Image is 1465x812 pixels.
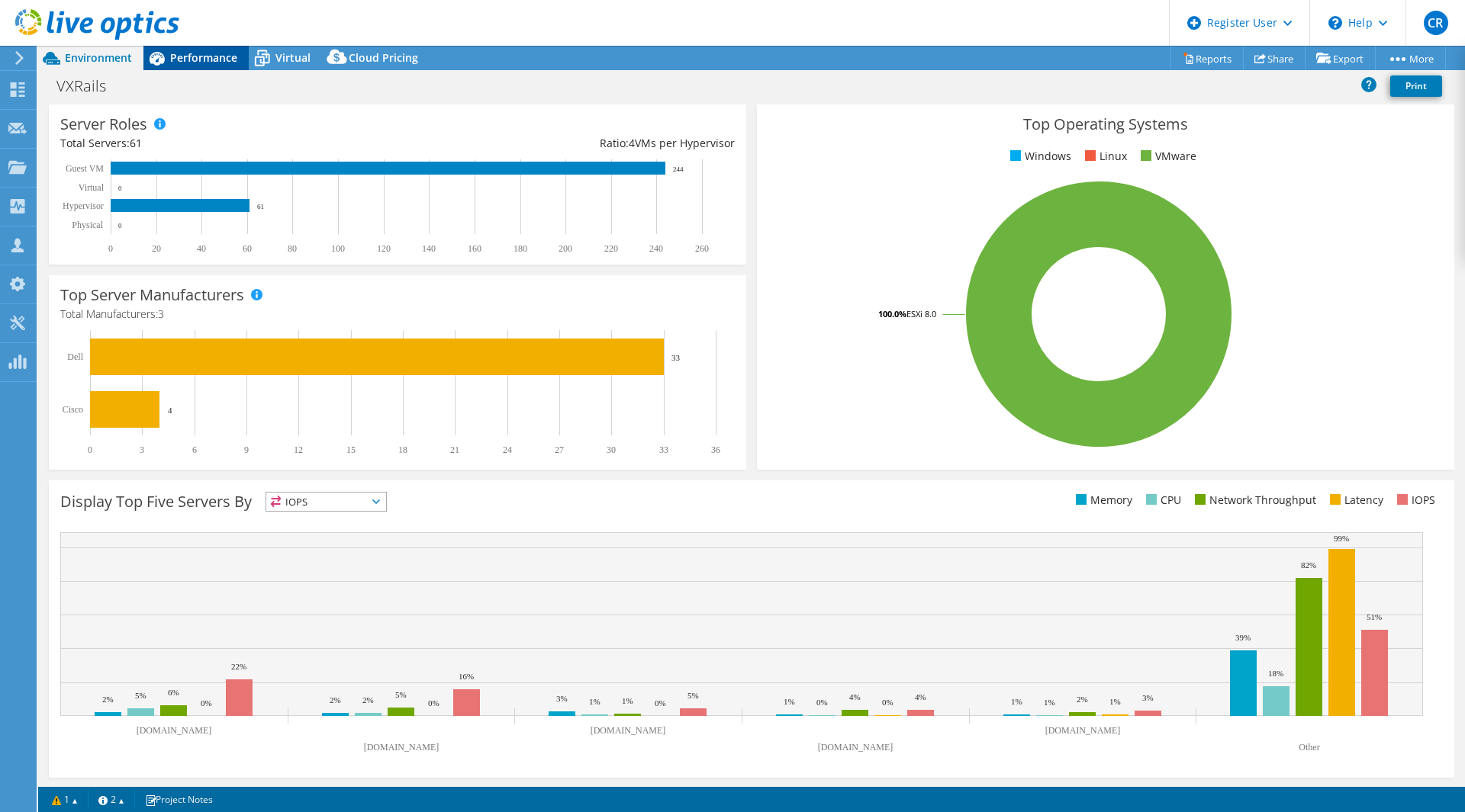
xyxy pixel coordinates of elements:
[60,287,244,303] h3: Top Server Manufacturers
[257,203,264,210] text: 61
[244,445,249,455] text: 9
[330,695,341,704] text: 2%
[377,243,391,254] text: 120
[50,78,130,95] h1: VXRails
[607,445,616,455] text: 30
[1137,148,1196,165] li: VMware
[1393,492,1435,509] li: IOPS
[243,243,252,254] text: 60
[1299,742,1319,753] text: Other
[79,182,105,193] text: Virtual
[88,445,92,455] text: 0
[1109,697,1121,706] text: 1%
[192,445,197,455] text: 6
[1243,47,1306,70] a: Share
[1045,725,1121,736] text: [DOMAIN_NAME]
[784,697,795,706] text: 1%
[1044,698,1055,707] text: 1%
[673,165,684,173] text: 244
[346,445,356,455] text: 15
[65,50,132,65] span: Environment
[1375,47,1446,70] a: More
[459,672,474,681] text: 16%
[66,163,104,174] text: Guest VM
[514,243,527,254] text: 180
[266,493,386,511] span: IOPS
[118,222,122,229] text: 0
[63,404,83,415] text: Cisco
[231,662,246,671] text: 22%
[906,308,936,319] tspan: ESXi 8.0
[629,136,635,150] span: 4
[168,406,172,415] text: 4
[137,725,212,736] text: [DOMAIN_NAME]
[1072,492,1132,509] li: Memory
[422,243,436,254] text: 140
[503,445,512,455] text: 24
[1305,47,1376,70] a: Export
[468,243,481,254] text: 160
[1011,697,1022,706] text: 1%
[130,136,142,150] span: 61
[818,742,893,753] text: [DOMAIN_NAME]
[134,790,224,809] a: Project Notes
[395,690,407,699] text: 5%
[102,695,114,704] text: 2%
[1390,75,1442,97] a: Print
[555,445,564,455] text: 27
[695,243,709,254] text: 260
[687,691,699,700] text: 5%
[882,698,893,707] text: 0%
[655,698,666,708] text: 0%
[1326,492,1383,509] li: Latency
[60,135,398,152] div: Total Servers:
[816,698,828,707] text: 0%
[671,353,681,362] text: 33
[349,50,418,65] span: Cloud Pricing
[1328,16,1342,30] svg: \n
[60,116,147,133] h3: Server Roles
[604,243,618,254] text: 220
[168,688,179,697] text: 6%
[659,445,668,455] text: 33
[1424,11,1448,35] span: CR
[197,243,206,254] text: 40
[1077,695,1088,704] text: 2%
[559,243,572,254] text: 200
[140,445,144,455] text: 3
[450,445,459,455] text: 21
[118,185,122,192] text: 0
[1334,534,1349,543] text: 99%
[275,50,311,65] span: Virtual
[1191,492,1316,509] li: Network Throughput
[158,307,164,321] span: 3
[331,243,345,254] text: 100
[294,445,303,455] text: 12
[1006,148,1071,165] li: Windows
[60,306,735,323] h4: Total Manufacturers:
[1081,148,1127,165] li: Linux
[915,692,926,701] text: 4%
[878,308,906,319] tspan: 100.0%
[88,790,135,809] a: 2
[589,697,600,706] text: 1%
[1301,560,1316,570] text: 82%
[1367,612,1382,621] text: 51%
[1268,669,1283,678] text: 18%
[711,445,720,455] text: 36
[201,698,212,708] text: 0%
[622,696,633,705] text: 1%
[1235,633,1251,642] text: 39%
[170,50,237,65] span: Performance
[67,351,83,362] text: Dell
[1170,47,1244,70] a: Reports
[108,243,113,254] text: 0
[556,694,568,703] text: 3%
[649,243,663,254] text: 240
[849,692,861,701] text: 4%
[398,445,407,455] text: 18
[288,243,297,254] text: 80
[152,243,161,254] text: 20
[364,742,439,753] text: [DOMAIN_NAME]
[428,698,439,708] text: 0%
